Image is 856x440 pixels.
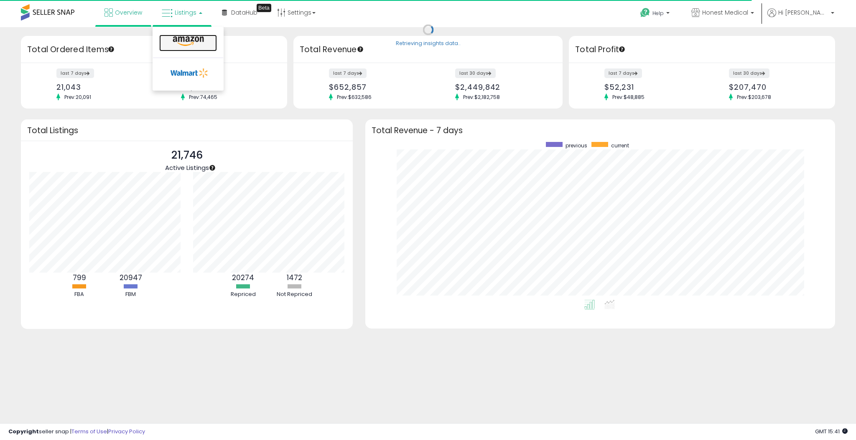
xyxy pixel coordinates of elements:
[270,291,320,298] div: Not Repriced
[357,46,364,53] div: Tooltip anchor
[733,94,775,101] span: Prev: $203,678
[257,4,271,12] div: Tooltip anchor
[27,44,281,56] h3: Total Ordered Items
[333,94,376,101] span: Prev: $632,586
[455,68,496,78] label: last 30 days
[575,44,829,56] h3: Total Profit
[73,273,86,283] b: 799
[329,83,422,91] div: $652,857
[60,94,95,101] span: Prev: 20,091
[604,68,642,78] label: last 7 days
[729,83,820,91] div: $207,470
[56,83,148,91] div: 21,043
[54,291,104,298] div: FBA
[27,127,346,134] h3: Total Listings
[729,68,769,78] label: last 30 days
[459,94,504,101] span: Prev: $2,182,758
[287,273,302,283] b: 1472
[56,68,94,78] label: last 7 days
[185,94,222,101] span: Prev: 74,465
[107,46,115,53] div: Tooltip anchor
[218,291,268,298] div: Repriced
[611,142,629,149] span: current
[106,291,156,298] div: FBM
[165,163,209,172] span: Active Listings
[608,94,649,101] span: Prev: $48,885
[232,273,254,283] b: 20274
[702,8,748,17] span: Honest Medical
[566,142,587,149] span: previous
[604,83,696,91] div: $52,231
[209,164,216,172] div: Tooltip anchor
[175,8,196,17] span: Listings
[396,40,461,48] div: Retrieving insights data..
[115,8,142,17] span: Overview
[767,8,834,27] a: Hi [PERSON_NAME]
[165,147,209,163] p: 21,746
[120,273,142,283] b: 20947
[231,8,257,17] span: DataHub
[618,46,626,53] div: Tooltip anchor
[778,8,828,17] span: Hi [PERSON_NAME]
[329,68,367,78] label: last 7 days
[455,83,548,91] div: $2,449,842
[640,8,650,18] i: Get Help
[300,44,556,56] h3: Total Revenue
[634,1,678,27] a: Help
[652,10,664,17] span: Help
[372,127,829,134] h3: Total Revenue - 7 days
[181,83,273,91] div: 79,406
